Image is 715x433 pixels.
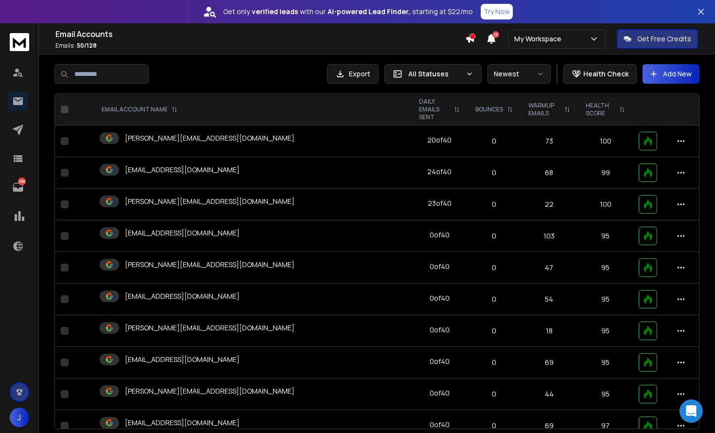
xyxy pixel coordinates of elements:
p: All Statuses [408,69,462,79]
strong: verified leads [252,7,298,17]
td: 95 [578,347,633,379]
p: 0 [473,231,515,241]
span: 18 [492,31,499,38]
td: 95 [578,284,633,315]
td: 100 [578,189,633,220]
p: Emails : [55,42,465,50]
p: 0 [473,199,515,209]
button: Get Free Credits [617,29,698,49]
div: 24 of 40 [427,167,452,177]
td: 18 [521,315,578,347]
div: 23 of 40 [428,198,452,208]
p: 0 [473,294,515,304]
button: J [10,408,29,427]
button: Newest [488,64,551,84]
p: 0 [473,136,515,146]
p: 0 [473,326,515,336]
td: 95 [578,220,633,252]
p: 0 [473,421,515,431]
td: 47 [521,252,578,284]
td: 73 [521,126,578,157]
button: Add New [643,64,699,84]
p: DAILY EMAILS SENT [419,98,450,121]
td: 69 [521,347,578,379]
td: 44 [521,379,578,410]
p: HEALTH SCORE [586,102,615,117]
p: [PERSON_NAME][EMAIL_ADDRESS][DOMAIN_NAME] [125,197,295,206]
p: Health Check [583,69,628,79]
p: [EMAIL_ADDRESS][DOMAIN_NAME] [125,165,240,175]
p: [PERSON_NAME][EMAIL_ADDRESS][DOMAIN_NAME] [125,133,295,143]
strong: AI-powered Lead Finder, [328,7,410,17]
td: 99 [578,157,633,189]
img: logo [10,33,29,51]
p: 0 [473,263,515,272]
div: Open Intercom Messenger [680,399,703,423]
p: [PERSON_NAME][EMAIL_ADDRESS][DOMAIN_NAME] [125,260,295,270]
td: 95 [578,379,633,410]
p: My Workspace [514,34,565,44]
td: 103 [521,220,578,252]
p: [EMAIL_ADDRESS][DOMAIN_NAME] [125,291,240,301]
p: 0 [473,168,515,178]
p: [PERSON_NAME][EMAIL_ADDRESS][DOMAIN_NAME] [125,386,295,396]
td: 100 [578,126,633,157]
p: Get Free Credits [637,34,691,44]
p: WARMUP EMAILS [528,102,560,117]
p: [EMAIL_ADDRESS][DOMAIN_NAME] [125,355,240,364]
button: Try Now [481,4,513,19]
p: BOUNCES [475,106,503,113]
div: 0 of 40 [430,262,450,271]
button: Health Check [563,64,637,84]
td: 95 [578,252,633,284]
h1: Email Accounts [55,28,465,40]
span: 50 / 128 [77,41,97,50]
div: 0 of 40 [430,325,450,335]
p: 0 [473,389,515,399]
div: 0 of 40 [430,293,450,303]
div: EMAIL ACCOUNT NAME [102,106,177,113]
button: Export [327,64,379,84]
td: 95 [578,315,633,347]
p: 0 [473,358,515,367]
p: [PERSON_NAME][EMAIL_ADDRESS][DOMAIN_NAME] [125,323,295,333]
p: Get only with our starting at $22/mo [223,7,473,17]
p: [EMAIL_ADDRESS][DOMAIN_NAME] [125,228,240,238]
td: 54 [521,284,578,315]
div: 0 of 40 [430,357,450,366]
p: Try Now [484,7,510,17]
div: 0 of 40 [430,388,450,398]
a: 489 [8,178,28,197]
p: 489 [18,178,26,185]
div: 0 of 40 [430,230,450,240]
div: 0 of 40 [430,420,450,430]
p: [EMAIL_ADDRESS][DOMAIN_NAME] [125,418,240,428]
div: 20 of 40 [427,135,452,145]
td: 68 [521,157,578,189]
td: 22 [521,189,578,220]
